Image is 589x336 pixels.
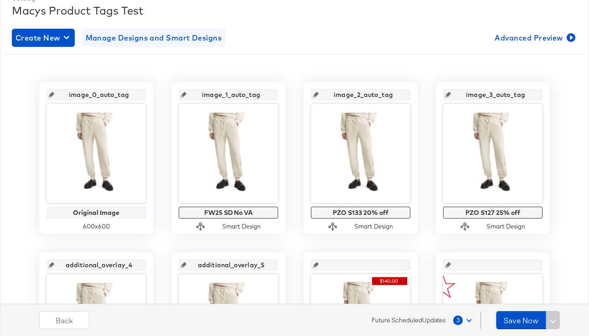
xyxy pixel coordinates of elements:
[354,222,393,231] div: Smart Design
[496,311,546,329] button: Save Now
[491,29,577,47] button: Advanced Preview
[486,222,525,231] div: Smart Design
[12,3,577,18] div: Macys Product Tags Test
[372,316,446,325] span: Future Scheduled Updates
[12,29,75,47] button: Create New
[222,222,261,231] div: Smart Design
[181,209,276,216] div: FW25 SD No VA
[39,311,89,329] button: Back
[313,209,408,216] div: PZO S133 20% off
[15,31,71,44] span: Create New
[445,209,540,216] div: PZO S127 25% off
[86,31,222,44] span: Manage Designs and Smart Designs
[495,31,573,44] span: Advanced Preview
[82,29,226,47] button: Manage Designs and Smart Designs
[49,209,144,216] div: Original Image
[453,312,476,328] button: 3
[453,316,463,325] span: 3
[46,222,146,231] div: 600 x 600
